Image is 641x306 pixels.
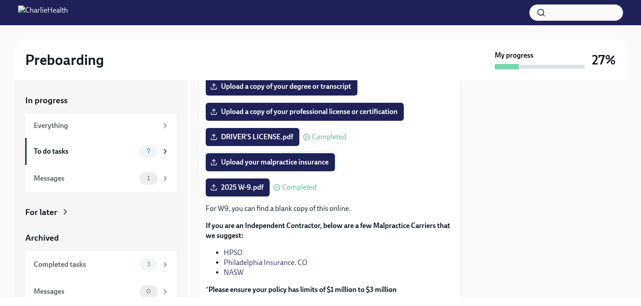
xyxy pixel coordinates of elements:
[141,261,156,268] span: 3
[142,175,155,182] span: 1
[34,260,136,269] div: Completed tasks
[282,184,316,191] span: Completed
[25,51,104,69] h2: Preboarding
[212,183,263,192] span: 2025 W-9.pdf
[224,248,243,257] a: HPSO
[25,206,57,218] div: For later
[34,121,158,131] div: Everything
[25,278,176,305] a: Messages0
[25,95,176,106] a: In progress
[208,285,397,294] strong: Please ensure your policy has limits of $1 million to $3 million
[34,146,136,156] div: To do tasks
[206,178,270,196] label: 2025 W-9.pdf
[18,5,68,20] img: CharlieHealth
[206,128,299,146] label: DRIVER'S LICENSE.pdf
[206,204,453,214] p: For W9, you can find a blank copy of this online.
[212,132,293,142] span: DRIVER'S LICENSE.pdf
[592,52,616,68] h3: 27%
[206,221,450,240] strong: If you are an Independent Contractor, below are a few Malpractice Carriers that we suggest:
[25,138,176,165] a: To do tasks7
[495,50,533,60] strong: My progress
[212,107,397,116] span: Upload a copy of your professional license or certification
[141,148,155,155] span: 7
[34,174,136,183] div: Messages
[224,268,244,277] a: NASW
[25,165,176,192] a: Messages1
[212,158,329,167] span: Upload your malpractice insurance
[141,288,156,295] span: 0
[312,133,346,141] span: Completed
[34,287,136,297] div: Messages
[25,251,176,278] a: Completed tasks3
[206,153,335,171] label: Upload your malpractice insurance
[25,232,176,244] a: Archived
[25,206,176,218] a: For later
[212,82,351,91] span: Upload a copy of your degree or transcript
[25,114,176,138] a: Everything
[206,78,357,96] label: Upload a copy of your degree or transcript
[224,258,307,267] a: Philadelphia Insurance. CO
[206,103,404,121] label: Upload a copy of your professional license or certification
